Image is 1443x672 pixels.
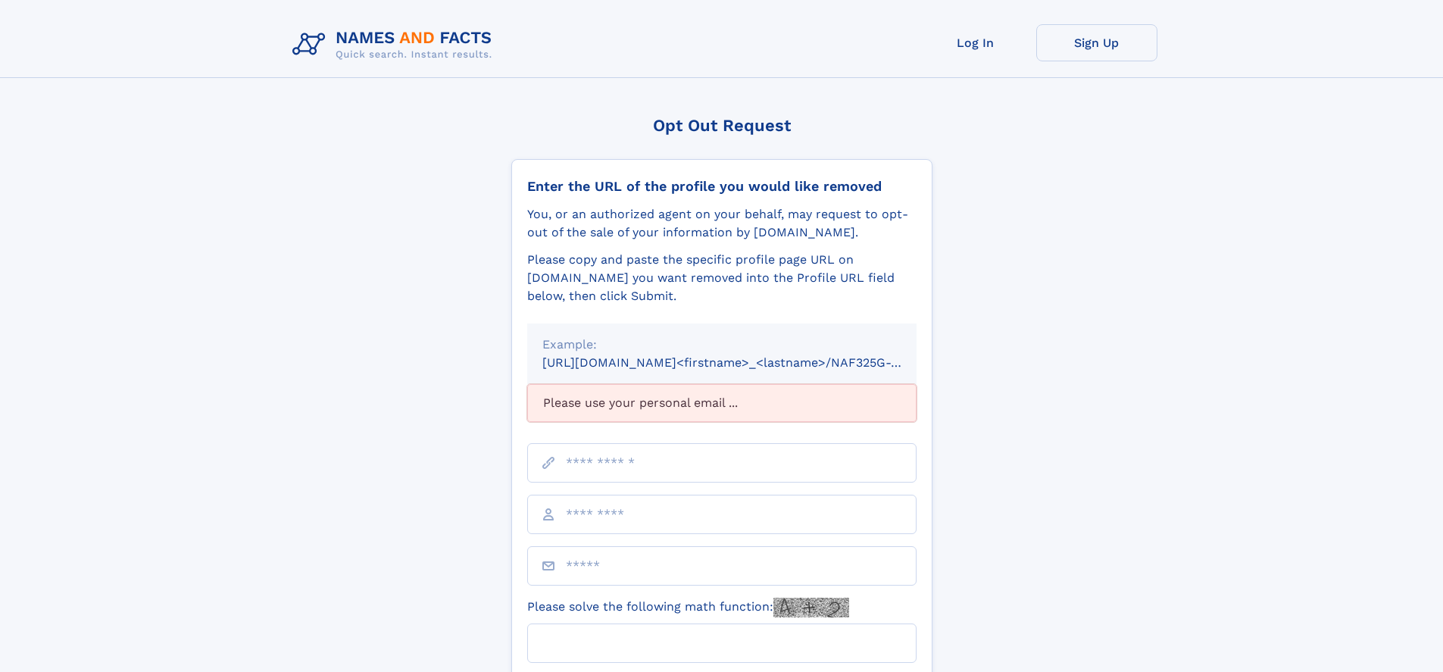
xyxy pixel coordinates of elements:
small: [URL][DOMAIN_NAME]<firstname>_<lastname>/NAF325G-xxxxxxxx [542,355,945,370]
img: Logo Names and Facts [286,24,504,65]
div: You, or an authorized agent on your behalf, may request to opt-out of the sale of your informatio... [527,205,917,242]
div: Enter the URL of the profile you would like removed [527,178,917,195]
div: Please use your personal email ... [527,384,917,422]
div: Opt Out Request [511,116,932,135]
a: Log In [915,24,1036,61]
div: Example: [542,336,901,354]
label: Please solve the following math function: [527,598,849,617]
a: Sign Up [1036,24,1157,61]
div: Please copy and paste the specific profile page URL on [DOMAIN_NAME] you want removed into the Pr... [527,251,917,305]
